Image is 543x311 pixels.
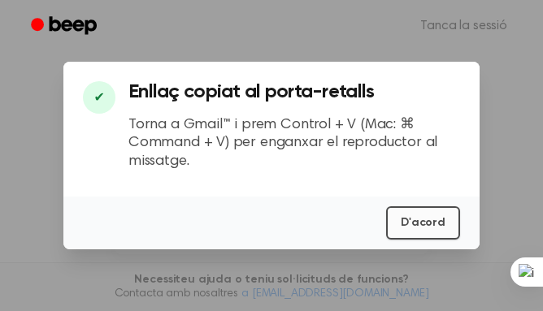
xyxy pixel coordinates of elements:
[20,11,111,42] a: Bip
[128,118,437,169] font: Torna a Gmail™ i prem Control + V (Mac: ⌘ Command + V) per enganxar el reproductor al missatge.
[404,6,523,45] a: Tanca la sessió
[401,217,445,228] font: D'acord
[128,82,374,102] font: Enllaç copiat al porta-retalls
[386,206,460,240] button: D'acord
[420,19,507,32] font: Tanca la sessió
[93,89,104,105] font: ✔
